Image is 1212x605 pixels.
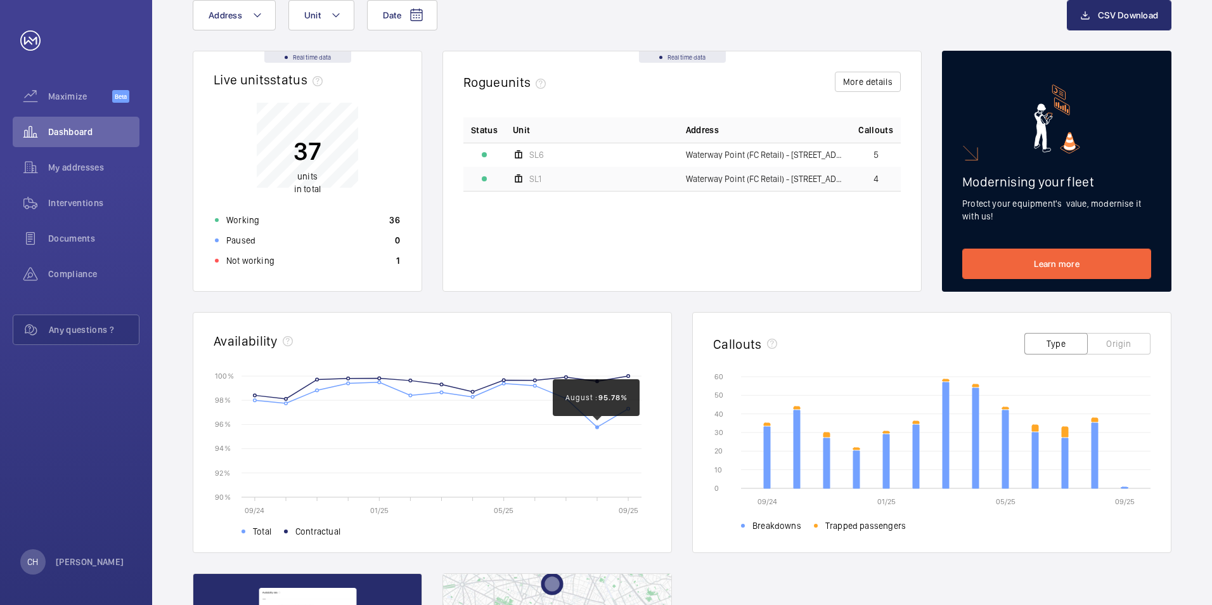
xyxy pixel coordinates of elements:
p: in total [293,170,321,195]
span: Address [209,10,242,20]
text: 10 [714,465,722,474]
text: 0 [714,484,719,493]
text: 01/25 [370,506,389,515]
span: status [270,72,328,88]
h2: Modernising your fleet [962,174,1151,190]
button: Origin [1087,333,1151,355]
span: 5 [874,150,879,159]
div: Real time data [264,51,351,63]
p: Status [471,124,498,136]
span: Total [253,525,271,538]
p: [PERSON_NAME] [56,556,124,568]
span: units [501,74,551,90]
button: Type [1024,333,1088,355]
div: Real time data [639,51,726,63]
a: Learn more [962,249,1151,279]
img: marketing-card.svg [1034,84,1080,153]
span: Compliance [48,268,139,280]
p: 36 [389,214,400,226]
span: SL6 [529,150,544,159]
h2: Callouts [713,336,762,352]
text: 60 [714,372,723,381]
span: Date [383,10,401,20]
span: Contractual [295,525,340,538]
text: 92 % [215,468,230,477]
text: 05/25 [996,497,1015,506]
h2: Availability [214,333,278,349]
span: Documents [48,232,139,245]
p: Paused [226,234,255,247]
text: 20 [714,446,723,455]
span: Unit [513,124,530,136]
p: Working [226,214,259,226]
span: 4 [874,174,879,183]
span: units [297,171,318,181]
span: Breakdowns [752,519,801,532]
text: 09/25 [619,506,638,515]
span: SL1 [529,174,541,183]
span: Waterway Point (FC Retail) - [STREET_ADDRESS] [686,174,844,183]
span: My addresses [48,161,139,174]
span: Maximize [48,90,112,103]
p: Not working [226,254,274,267]
text: 96 % [215,420,231,429]
h2: Live units [214,72,328,88]
p: Protect your equipment's value, modernise it with us! [962,197,1151,223]
span: Interventions [48,197,139,209]
text: 90 % [215,492,231,501]
span: Dashboard [48,126,139,138]
text: 40 [714,410,723,419]
span: CSV Download [1098,10,1158,20]
span: Any questions ? [49,323,139,336]
text: 30 [714,428,723,437]
p: 0 [395,234,400,247]
span: Callouts [858,124,893,136]
span: Beta [112,90,129,103]
span: Unit [304,10,321,20]
p: 37 [293,135,321,167]
text: 50 [714,391,723,400]
h2: Rogue [463,74,551,90]
p: CH [27,556,38,568]
text: 09/24 [757,497,777,506]
span: Trapped passengers [825,519,906,532]
button: More details [835,72,901,92]
span: Waterway Point (FC Retail) - [STREET_ADDRESS] [686,150,844,159]
p: 1 [396,254,400,267]
text: 94 % [215,444,231,453]
text: 05/25 [494,506,513,515]
span: Address [686,124,719,136]
text: 09/24 [245,506,264,515]
text: 09/25 [1115,497,1135,506]
text: 98 % [215,396,231,405]
text: 01/25 [877,497,896,506]
text: 100 % [215,371,234,380]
